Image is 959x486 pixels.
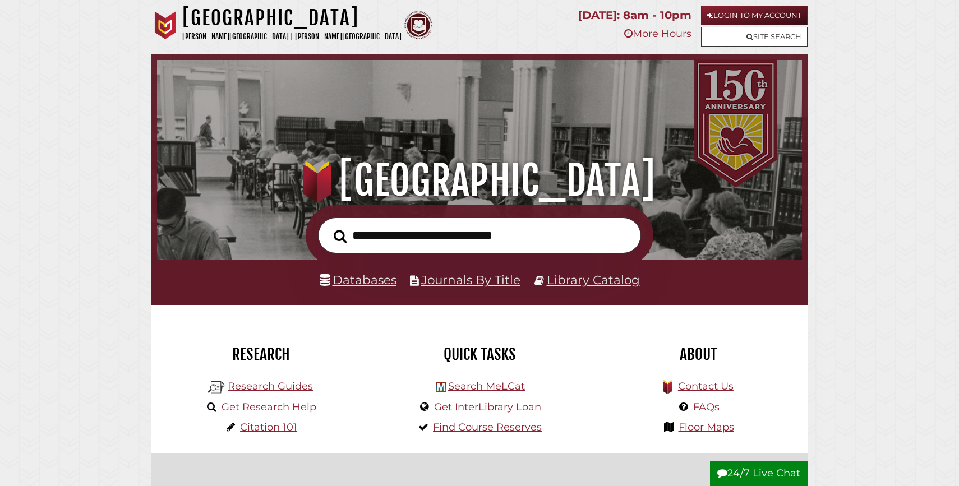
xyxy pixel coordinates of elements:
a: Journals By Title [421,272,520,287]
a: Floor Maps [679,421,734,433]
i: Search [334,229,347,243]
a: Get InterLibrary Loan [434,401,541,413]
a: Contact Us [678,380,734,392]
h1: [GEOGRAPHIC_DATA] [172,156,788,205]
img: Hekman Library Logo [208,379,225,396]
a: Find Course Reserves [433,421,542,433]
a: More Hours [624,27,691,40]
a: Library Catalog [547,272,640,287]
h2: About [597,345,799,364]
a: FAQs [693,401,720,413]
a: Site Search [701,27,808,47]
h2: Quick Tasks [379,345,580,364]
a: Research Guides [228,380,313,392]
p: [PERSON_NAME][GEOGRAPHIC_DATA] | [PERSON_NAME][GEOGRAPHIC_DATA] [182,30,402,43]
a: Get Research Help [222,401,316,413]
button: Search [328,226,352,247]
a: Databases [320,272,396,287]
img: Calvin Theological Seminary [404,11,432,39]
a: Search MeLCat [448,380,525,392]
img: Hekman Library Logo [436,382,446,392]
a: Login to My Account [701,6,808,25]
p: [DATE]: 8am - 10pm [578,6,691,25]
h2: Research [160,345,362,364]
img: Calvin University [151,11,179,39]
h1: [GEOGRAPHIC_DATA] [182,6,402,30]
a: Citation 101 [240,421,297,433]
